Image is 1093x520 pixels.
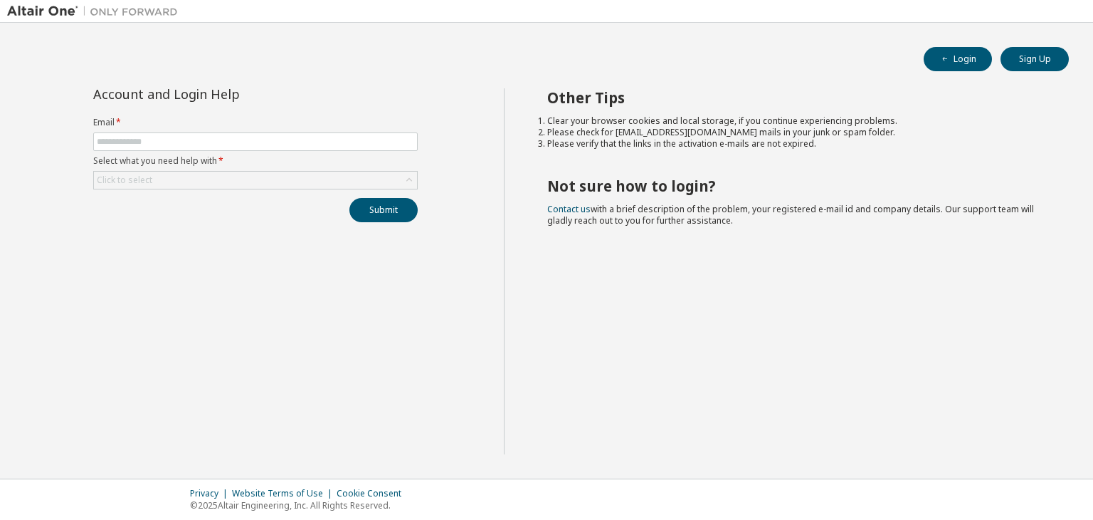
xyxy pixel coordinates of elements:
button: Sign Up [1000,47,1069,71]
li: Please check for [EMAIL_ADDRESS][DOMAIN_NAME] mails in your junk or spam folder. [547,127,1044,138]
h2: Other Tips [547,88,1044,107]
div: Account and Login Help [93,88,353,100]
div: Privacy [190,488,232,499]
div: Website Terms of Use [232,488,337,499]
label: Email [93,117,418,128]
h2: Not sure how to login? [547,177,1044,195]
div: Click to select [97,175,152,186]
span: with a brief description of the problem, your registered e-mail id and company details. Our suppo... [547,203,1034,227]
p: © 2025 Altair Engineering, Inc. All Rights Reserved. [190,499,410,511]
li: Clear your browser cookies and local storage, if you continue experiencing problems. [547,115,1044,127]
button: Login [924,47,992,71]
button: Submit [349,198,418,222]
a: Contact us [547,203,591,215]
div: Click to select [94,172,417,189]
img: Altair One [7,4,185,19]
li: Please verify that the links in the activation e-mails are not expired. [547,138,1044,150]
div: Cookie Consent [337,488,410,499]
label: Select what you need help with [93,155,418,167]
